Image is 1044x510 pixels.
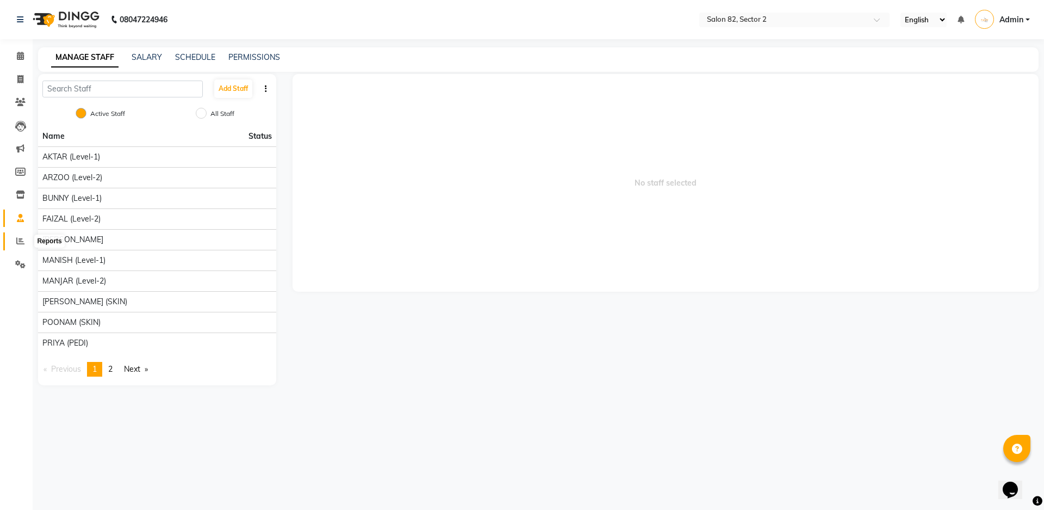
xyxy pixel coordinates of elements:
[42,234,103,245] span: [PERSON_NAME]
[51,48,119,67] a: MANAGE STAFF
[42,296,127,308] span: [PERSON_NAME] (SKIN)
[42,193,102,204] span: BUNNY (level-1)
[42,131,65,141] span: Name
[42,275,106,287] span: MANJAR (Level-2)
[975,10,994,29] img: Admin
[42,213,101,225] span: FAIZAL (level-2)
[119,362,153,377] a: Next
[998,466,1033,499] iframe: chat widget
[999,14,1023,26] span: Admin
[132,52,162,62] a: SALARY
[214,79,252,98] button: Add Staff
[42,317,101,328] span: POONAM (SKIN)
[92,364,97,374] span: 1
[228,52,280,62] a: PERMISSIONS
[90,109,125,119] label: Active Staff
[293,74,1039,292] span: No staff selected
[175,52,215,62] a: SCHEDULE
[42,337,88,349] span: PRIYA (PEDI)
[42,255,105,266] span: MANISH (level-1)
[210,109,234,119] label: All Staff
[51,364,81,374] span: Previous
[38,362,276,377] nav: Pagination
[120,4,167,35] b: 08047224946
[42,81,203,97] input: Search Staff
[248,131,272,142] span: Status
[42,151,100,163] span: AKTAR (level-1)
[108,364,113,374] span: 2
[42,172,102,183] span: ARZOO (level-2)
[34,235,64,248] div: Reports
[28,4,102,35] img: logo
